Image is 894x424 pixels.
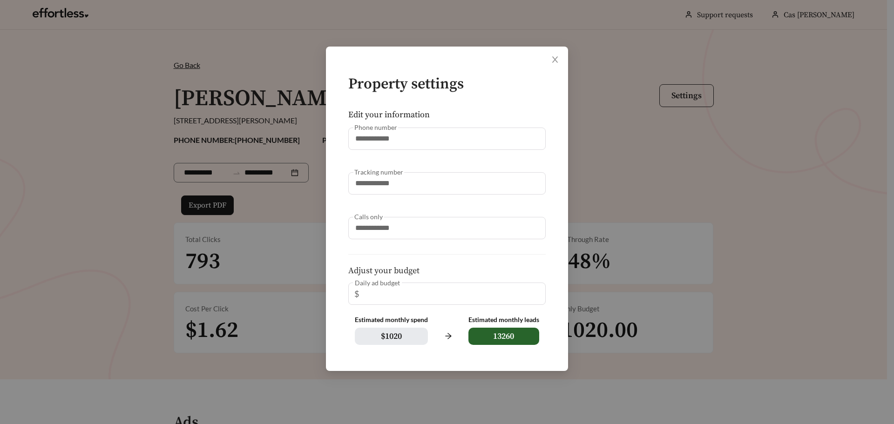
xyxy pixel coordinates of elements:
[468,328,539,345] span: 13260
[439,327,457,345] span: arrow-right
[355,328,428,345] span: $ 1020
[542,47,568,73] button: Close
[355,316,428,324] div: Estimated monthly spend
[348,110,546,120] h5: Edit your information
[348,76,546,93] h4: Property settings
[348,266,546,276] h5: Adjust your budget
[551,55,559,64] span: close
[468,316,539,324] div: Estimated monthly leads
